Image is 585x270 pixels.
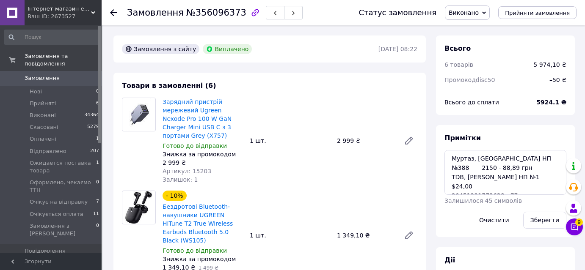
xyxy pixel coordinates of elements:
span: Готово до відправки [163,247,227,254]
span: Скасовані [30,123,58,131]
a: Бездротові Bluetooth-навушники UGREEN HiTune T2 True Wireless Earbuds Bluetooth 5.0 Black (WS105) [163,203,233,244]
span: 0 [96,88,99,95]
span: Товари в замовленні (6) [122,82,216,90]
span: 11 [93,210,99,218]
span: Відправлено [30,147,66,155]
span: 6 товарів [444,61,473,68]
span: Дії [444,256,455,264]
div: 1 349,10 ₴ [334,229,397,241]
button: Очистити [472,212,516,229]
span: 34364 [84,112,99,119]
div: 5 974,10 ₴ [533,60,566,69]
div: Виплачено [203,44,252,54]
span: Залишок: 1 [163,176,198,183]
span: Готово до відправки [163,142,227,149]
a: Редагувати [400,227,417,244]
span: Інтернет-магазин електроніки та аксесуарів "Ugreen Україна" [28,5,91,13]
textarea: Муртаз, [GEOGRAPHIC_DATA] НП №388 2150 - 88,89 грн TDB, [PERSON_NAME] НП №1 $24,00 20451221772628... [444,150,566,195]
span: 0 [96,222,99,237]
span: Замовлення та повідомлення [25,52,102,68]
span: Нові [30,88,42,95]
button: Чат з покупцем9 [566,218,583,235]
div: - 10% [163,191,187,201]
div: 2 999 ₴ [163,158,243,167]
span: 7 [96,198,99,206]
span: Замовлення [25,74,60,82]
span: 0 [96,179,99,194]
time: [DATE] 08:22 [378,46,417,52]
b: 5924.1 ₴ [536,99,566,106]
span: Всього до сплати [444,99,499,106]
div: Ваш ID: 2673527 [28,13,102,20]
span: 5279 [87,123,99,131]
span: Залишилося 45 символів [444,197,522,204]
input: Пошук [4,30,100,45]
button: Прийняти замовлення [498,6,577,19]
div: Знижка за промокодом [163,150,243,158]
div: 1 шт. [246,135,334,147]
span: 1 [96,135,99,143]
button: Зберегти [523,212,566,229]
img: Зарядний пристрій мережевий Ugreen Nexode Pro 100 W GaN Charger Mini USB C з 3 портами Grey (X757) [127,98,152,131]
div: 2 999 ₴ [334,135,397,147]
img: Бездротові Bluetooth-навушники UGREEN HiTune T2 True Wireless Earbuds Bluetooth 5.0 Black (WS105) [125,191,152,224]
span: Всього [444,44,471,52]
div: Знижка за промокодом [163,255,243,263]
span: Замовлення з [PERSON_NAME] [30,222,96,237]
span: Ожидается поставка товара [30,159,96,175]
span: 207 [90,147,99,155]
span: Промокод [444,76,495,83]
span: Примітки [444,134,481,142]
span: disc50 [476,76,495,83]
span: Прийняти замовлення [505,10,570,16]
span: Оплачені [30,135,56,143]
span: 9 [575,218,583,226]
span: Очікується оплата [30,210,83,218]
div: 1 шт. [246,229,334,241]
div: Замовлення з сайту [122,44,199,54]
span: Виконано [449,9,479,16]
a: Зарядний пристрій мережевий Ugreen Nexode Pro 100 W GaN Charger Mini USB C з 3 портами Grey (X757) [163,98,232,139]
span: Очікує на відправку [30,198,88,206]
div: ₴ [544,71,571,89]
span: Оформлено, чекаємо ТТН [30,179,96,194]
div: Статус замовлення [359,8,436,17]
span: 6 [96,100,99,107]
span: №356096373 [186,8,246,18]
span: Артикул: 15203 [163,168,211,175]
div: Повернутися назад [110,8,117,17]
span: Виконані [30,112,56,119]
span: Повідомлення [25,247,66,255]
span: Прийняті [30,100,56,107]
span: 1 [96,159,99,175]
a: Редагувати [400,132,417,149]
span: – 50 [549,76,560,83]
span: Замовлення [127,8,184,18]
